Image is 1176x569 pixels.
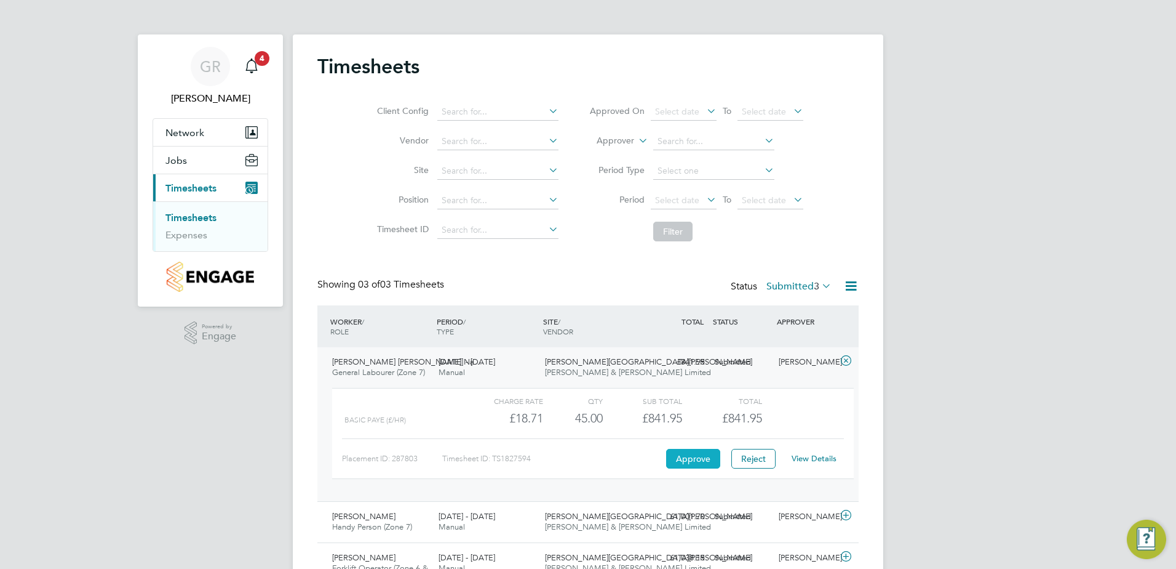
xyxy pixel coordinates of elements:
div: Showing [317,278,447,291]
div: Status [731,278,834,296]
input: Select one [653,163,774,180]
span: [PERSON_NAME] & [PERSON_NAME] Limited [545,522,711,532]
span: / [463,317,466,326]
div: APPROVER [774,310,838,333]
span: [DATE] - [DATE] [439,357,495,367]
input: Search for... [437,163,558,180]
label: Client Config [373,105,429,116]
button: Network [153,119,268,146]
span: [PERSON_NAME] [PERSON_NAME] Na… [332,357,482,367]
label: Submitted [766,280,832,293]
button: Filter [653,222,693,241]
div: [PERSON_NAME] [774,352,838,373]
div: £1,001.70 [646,507,710,527]
nav: Main navigation [138,34,283,307]
input: Search for... [437,133,558,150]
label: Approved On [589,105,645,116]
button: Engage Resource Center [1127,520,1166,559]
a: Timesheets [165,212,217,224]
div: Submitted [710,352,774,373]
span: To [719,103,735,119]
span: [PERSON_NAME] [332,511,395,522]
a: GR[PERSON_NAME] [153,47,268,106]
label: Position [373,194,429,205]
span: Select date [742,106,786,117]
span: VENDOR [543,326,573,336]
span: Network [165,127,204,139]
div: Total [682,393,761,408]
span: [PERSON_NAME][GEOGRAPHIC_DATA][PERSON_NAME] [545,357,752,367]
label: Timesheet ID [373,224,429,235]
span: / [558,317,560,326]
div: [PERSON_NAME] [774,548,838,568]
div: Submitted [710,507,774,527]
span: [PERSON_NAME] [332,552,395,563]
div: PERIOD [434,310,540,342]
label: Period [589,194,645,205]
a: View Details [792,453,836,464]
div: WORKER [327,310,434,342]
div: 45.00 [543,408,603,429]
input: Search for... [437,103,558,121]
span: Select date [655,106,699,117]
a: Go to home page [153,262,268,292]
div: SITE [540,310,646,342]
div: STATUS [710,310,774,333]
div: £841.95 [603,408,682,429]
span: Graham Richardson [153,91,268,106]
div: Timesheets [153,201,268,251]
span: Handy Person (Zone 7) [332,522,412,532]
img: countryside-properties-logo-retina.png [167,262,253,292]
div: £1,038.15 [646,548,710,568]
h2: Timesheets [317,54,419,79]
div: £18.71 [464,408,543,429]
input: Search for... [437,192,558,209]
span: Manual [439,522,465,532]
div: Submitted [710,548,774,568]
label: Period Type [589,164,645,176]
span: Timesheets [165,182,217,194]
input: Search for... [437,222,558,239]
span: General Labourer (Zone 7) [332,367,425,377]
span: / [362,317,364,326]
span: Powered by [202,321,236,332]
span: Manual [439,367,465,377]
div: £841.95 [646,352,710,373]
span: [DATE] - [DATE] [439,552,495,563]
span: 4 [255,51,269,66]
div: [PERSON_NAME] [774,507,838,527]
div: Placement ID: 287803 [342,449,442,469]
span: ROLE [330,326,349,336]
a: Powered byEngage [185,321,237,345]
span: [PERSON_NAME][GEOGRAPHIC_DATA][PERSON_NAME] [545,511,752,522]
span: 03 Timesheets [358,278,444,291]
span: BASIC PAYE (£/HR) [344,416,406,424]
div: QTY [543,393,603,408]
span: GR [200,59,221,75]
button: Reject [731,449,776,469]
button: Timesheets [153,174,268,201]
span: Select date [655,195,699,206]
span: 03 of [358,278,380,291]
div: Sub Total [603,393,682,408]
span: [PERSON_NAME] & [PERSON_NAME] Limited [545,367,711,377]
label: Site [373,164,429,176]
span: Jobs [165,155,187,166]
label: Vendor [373,135,429,146]
button: Jobs [153,147,268,174]
span: TYPE [437,326,454,336]
button: Approve [666,449,720,469]
span: 3 [814,280,819,293]
div: Timesheet ID: TS1827594 [442,449,663,469]
span: Engage [202,331,236,342]
span: £841.95 [722,411,762,426]
a: Expenses [165,229,207,241]
span: TOTAL [681,317,704,326]
span: [PERSON_NAME][GEOGRAPHIC_DATA][PERSON_NAME] [545,552,752,563]
input: Search for... [653,133,774,150]
span: To [719,192,735,208]
label: Approver [579,135,634,147]
span: Select date [742,195,786,206]
div: Charge rate [464,393,543,408]
a: 4 [239,47,264,86]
